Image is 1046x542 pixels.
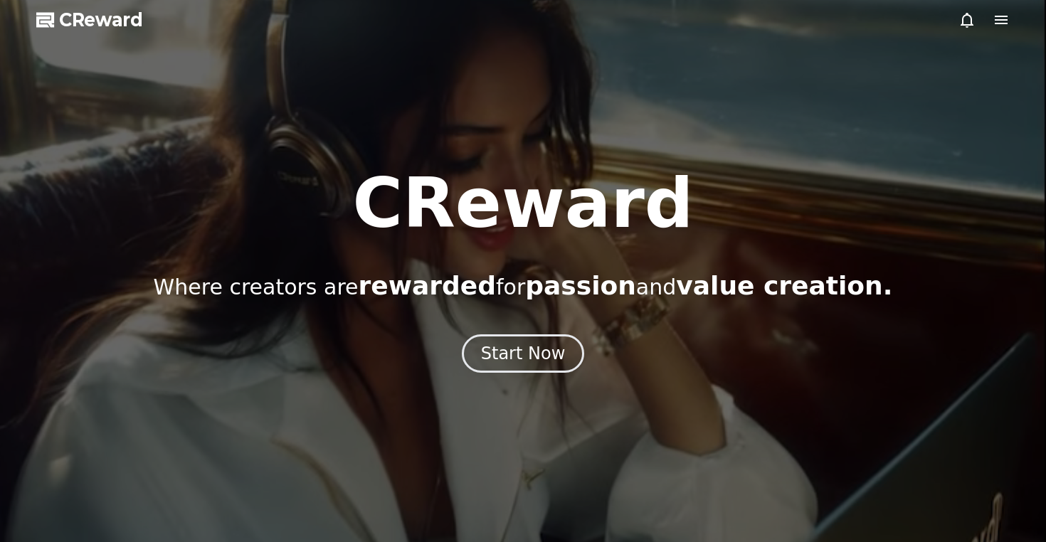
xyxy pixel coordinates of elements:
span: value creation. [676,271,892,300]
p: Where creators are for and [154,272,893,300]
button: Start Now [462,334,585,373]
a: CReward [36,9,143,31]
span: rewarded [359,271,496,300]
a: Start Now [462,349,585,362]
h1: CReward [352,169,693,238]
span: CReward [59,9,143,31]
span: passion [525,271,636,300]
div: Start Now [481,342,566,365]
